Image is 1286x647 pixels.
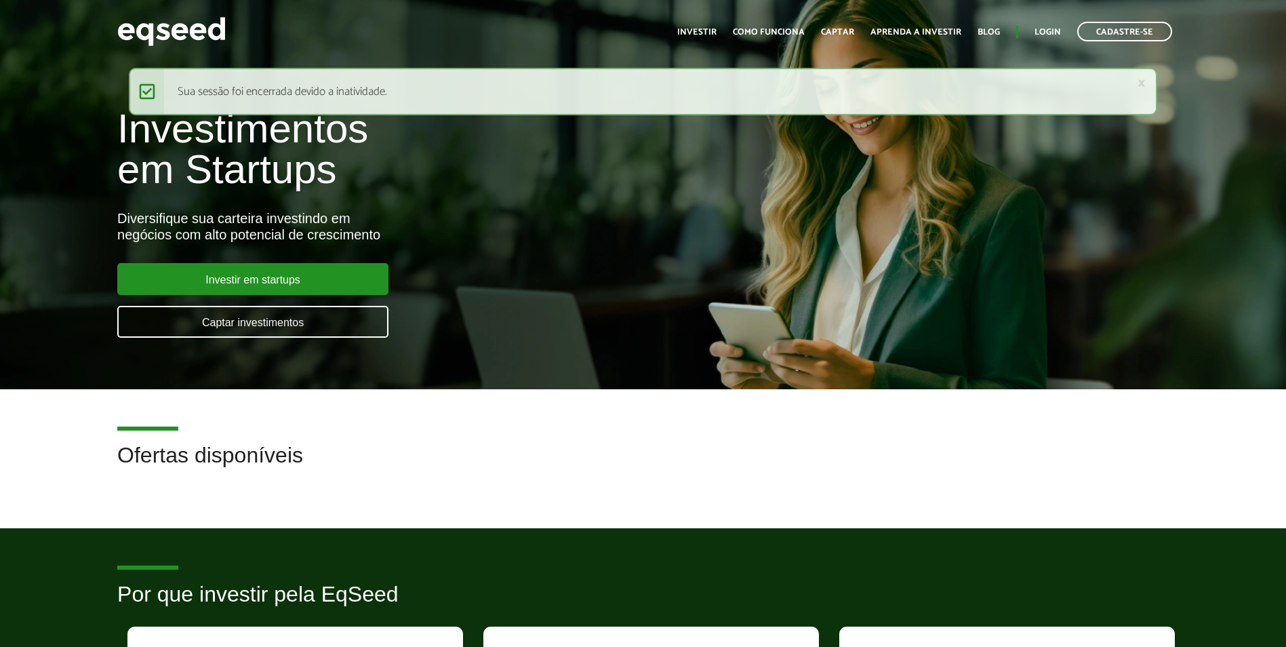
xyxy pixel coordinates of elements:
[870,28,961,37] a: Aprenda a investir
[117,444,1169,488] h2: Ofertas disponíveis
[978,28,1000,37] a: Blog
[733,28,805,37] a: Como funciona
[117,210,740,243] div: Diversifique sua carteira investindo em negócios com alto potencial de crescimento
[129,68,1158,115] div: Sua sessão foi encerrada devido a inatividade.
[821,28,854,37] a: Captar
[117,583,1169,627] h2: Por que investir pela EqSeed
[1034,28,1061,37] a: Login
[117,14,226,50] img: EqSeed
[117,109,740,190] h1: Investimentos em Startups
[117,306,388,338] a: Captar investimentos
[117,263,388,295] a: Investir em startups
[1138,76,1146,90] a: ×
[1077,22,1172,41] a: Cadastre-se
[677,28,717,37] a: Investir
